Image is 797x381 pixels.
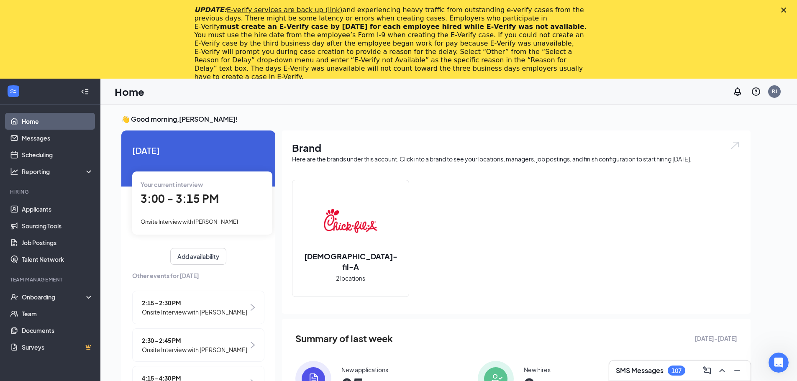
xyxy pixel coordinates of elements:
[730,141,741,150] img: open.6027fd2a22e1237b5b06.svg
[295,331,393,346] span: Summary of last week
[22,201,93,217] a: Applicants
[702,366,712,376] svg: ComposeMessage
[671,367,682,374] div: 107
[751,87,761,97] svg: QuestionInfo
[141,192,219,205] span: 3:00 - 3:15 PM
[132,271,264,280] span: Other events for [DATE]
[22,251,93,268] a: Talent Network
[195,6,343,14] i: UPDATE:
[22,322,93,339] a: Documents
[336,274,365,283] span: 2 locations
[772,88,777,95] div: RJ
[142,345,247,354] span: Onsite Interview with [PERSON_NAME]
[10,188,92,195] div: Hiring
[227,6,343,14] a: E-verify services are back up (link)
[141,218,238,225] span: Onsite Interview with [PERSON_NAME]
[781,8,789,13] div: Close
[220,23,584,31] b: must create an E‑Verify case by [DATE] for each employee hired while E‑Verify was not available
[10,276,92,283] div: Team Management
[22,113,93,130] a: Home
[132,144,264,157] span: [DATE]
[324,194,377,248] img: Chick-fil-A
[22,146,93,163] a: Scheduling
[142,307,247,317] span: Onsite Interview with [PERSON_NAME]
[730,364,744,377] button: Minimize
[115,84,144,99] h1: Home
[524,366,551,374] div: New hires
[141,181,203,188] span: Your current interview
[292,141,741,155] h1: Brand
[769,353,789,373] iframe: Intercom live chat
[715,364,729,377] button: ChevronUp
[292,251,409,272] h2: [DEMOGRAPHIC_DATA]-fil-A
[10,293,18,301] svg: UserCheck
[142,336,247,345] span: 2:30 - 2:45 PM
[700,364,714,377] button: ComposeMessage
[22,234,93,251] a: Job Postings
[22,217,93,234] a: Sourcing Tools
[733,87,743,97] svg: Notifications
[22,339,93,355] a: SurveysCrown
[170,248,226,265] button: Add availability
[732,366,742,376] svg: Minimize
[81,87,89,96] svg: Collapse
[121,115,751,124] h3: 👋 Good morning, [PERSON_NAME] !
[717,366,727,376] svg: ChevronUp
[292,155,741,163] div: Here are the brands under this account. Click into a brand to see your locations, managers, job p...
[616,366,664,375] h3: SMS Messages
[195,6,589,81] div: and experiencing heavy traffic from outstanding e-verify cases from the previous days. There migh...
[341,366,388,374] div: New applications
[142,298,247,307] span: 2:15 - 2:30 PM
[9,87,18,95] svg: WorkstreamLogo
[22,167,94,176] div: Reporting
[22,130,93,146] a: Messages
[22,305,93,322] a: Team
[10,167,18,176] svg: Analysis
[694,334,737,343] span: [DATE] - [DATE]
[22,293,86,301] div: Onboarding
